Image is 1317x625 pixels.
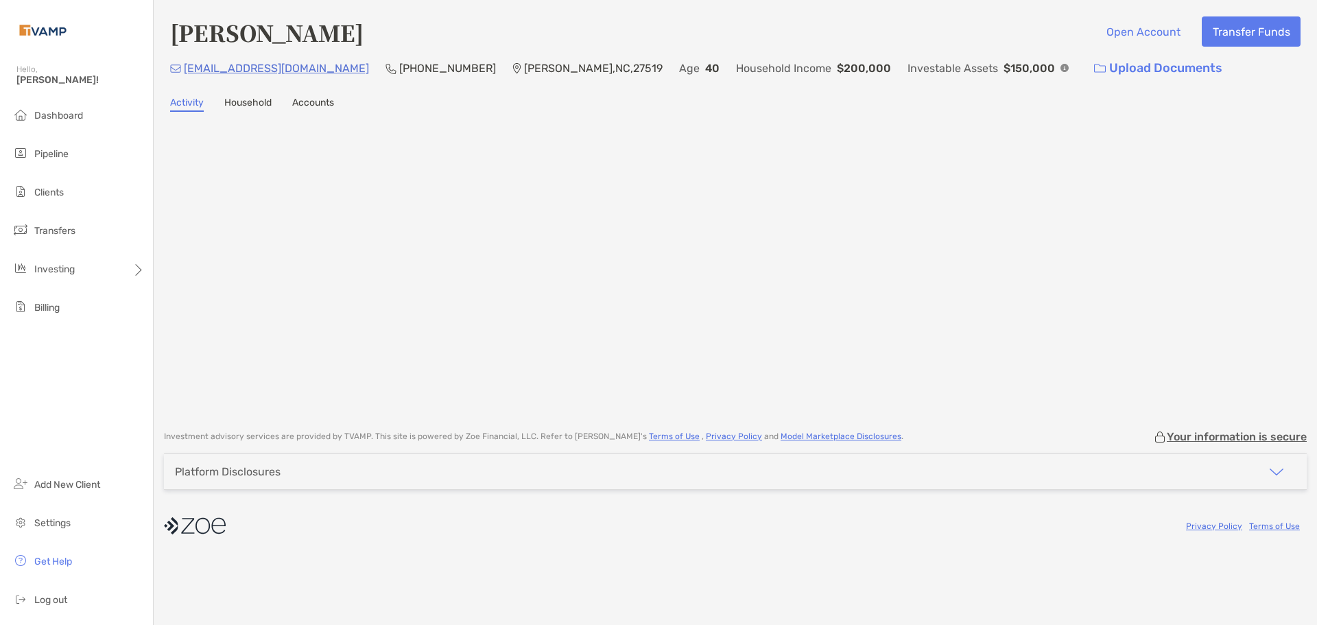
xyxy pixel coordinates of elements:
span: Settings [34,517,71,529]
img: icon arrow [1268,464,1285,480]
img: transfers icon [12,222,29,238]
img: pipeline icon [12,145,29,161]
span: Billing [34,302,60,314]
div: Platform Disclosures [175,465,281,478]
span: Add New Client [34,479,100,491]
p: Investable Assets [907,60,998,77]
a: Privacy Policy [706,432,762,441]
a: Activity [170,97,204,112]
a: Accounts [292,97,334,112]
span: Get Help [34,556,72,567]
span: Log out [34,594,67,606]
span: Transfers [34,225,75,237]
a: Terms of Use [1249,521,1300,531]
img: dashboard icon [12,106,29,123]
img: Email Icon [170,64,181,73]
p: $150,000 [1004,60,1055,77]
img: billing icon [12,298,29,315]
button: Transfer Funds [1202,16,1301,47]
img: logout icon [12,591,29,607]
a: Terms of Use [649,432,700,441]
a: Upload Documents [1085,54,1231,83]
img: clients icon [12,183,29,200]
p: $200,000 [837,60,891,77]
img: company logo [164,510,226,541]
img: add_new_client icon [12,475,29,492]
a: Privacy Policy [1186,521,1242,531]
span: Dashboard [34,110,83,121]
button: Open Account [1095,16,1191,47]
img: Location Icon [512,63,521,74]
a: Household [224,97,272,112]
img: investing icon [12,260,29,276]
img: Zoe Logo [16,5,69,55]
p: [EMAIL_ADDRESS][DOMAIN_NAME] [184,60,369,77]
p: Household Income [736,60,831,77]
p: [PHONE_NUMBER] [399,60,496,77]
span: Pipeline [34,148,69,160]
p: 40 [705,60,720,77]
p: Investment advisory services are provided by TVAMP . This site is powered by Zoe Financial, LLC. ... [164,432,903,442]
p: [PERSON_NAME] , NC , 27519 [524,60,663,77]
span: Clients [34,187,64,198]
span: [PERSON_NAME]! [16,74,145,86]
img: get-help icon [12,552,29,569]
p: Age [679,60,700,77]
img: Info Icon [1060,64,1069,72]
p: Your information is secure [1167,430,1307,443]
img: settings icon [12,514,29,530]
a: Model Marketplace Disclosures [781,432,901,441]
h4: [PERSON_NAME] [170,16,364,48]
img: Phone Icon [385,63,396,74]
img: button icon [1094,64,1106,73]
span: Investing [34,263,75,275]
